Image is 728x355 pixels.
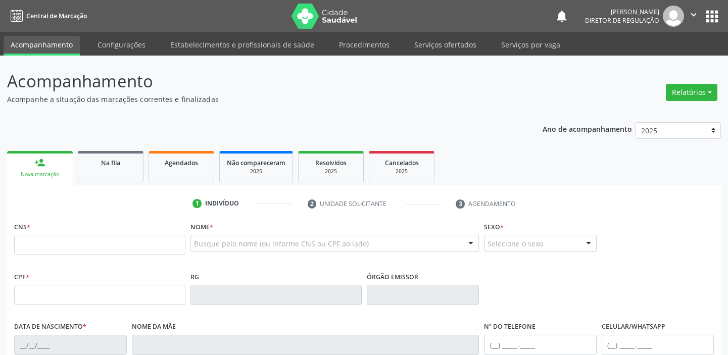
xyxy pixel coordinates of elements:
button: apps [703,8,721,25]
label: CNS [14,219,30,235]
label: CPF [14,269,29,285]
a: Serviços ofertados [407,36,483,54]
div: 2025 [306,168,356,175]
div: 2025 [376,168,427,175]
span: Agendados [165,159,198,167]
button: Relatórios [666,84,717,101]
div: person_add [34,157,45,168]
span: Busque pelo nome (ou informe CNS ou CPF ao lado) [194,238,369,249]
a: Estabelecimentos e profissionais de saúde [163,36,321,54]
label: RG [190,269,199,285]
a: Central de Marcação [7,8,87,24]
span: Na fila [101,159,120,167]
label: Nome da mãe [132,319,176,335]
span: Não compareceram [227,159,285,167]
div: 1 [192,199,202,208]
span: Central de Marcação [26,12,87,20]
a: Procedimentos [332,36,397,54]
div: 2025 [227,168,285,175]
p: Ano de acompanhamento [543,122,632,135]
input: __/__/____ [14,335,127,355]
div: Indivíduo [205,199,239,208]
img: img [663,6,684,27]
span: Cancelados [385,159,419,167]
a: Configurações [90,36,153,54]
i:  [688,9,699,20]
label: Celular/WhatsApp [602,319,665,335]
button:  [684,6,703,27]
p: Acompanhamento [7,69,507,94]
label: Nº do Telefone [484,319,536,335]
div: Nova marcação [14,171,66,178]
label: Nome [190,219,213,235]
label: Órgão emissor [367,269,418,285]
span: Resolvidos [315,159,347,167]
a: Serviços por vaga [494,36,567,54]
input: (__) _____-_____ [484,335,597,355]
label: Data de nascimento [14,319,86,335]
span: Diretor de regulação [585,16,659,25]
label: Sexo [484,219,504,235]
div: [PERSON_NAME] [585,8,659,16]
a: Acompanhamento [4,36,80,56]
input: (__) _____-_____ [602,335,714,355]
button: notifications [555,9,569,23]
span: Selecione o sexo [488,238,543,249]
p: Acompanhe a situação das marcações correntes e finalizadas [7,94,507,105]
